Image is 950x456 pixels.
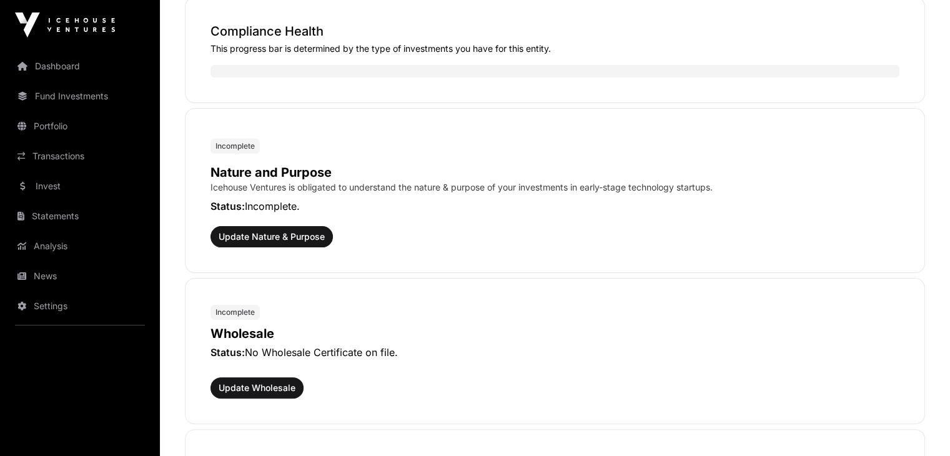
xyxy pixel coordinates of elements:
p: Compliance Health [210,22,899,40]
p: This progress bar is determined by the type of investments you have for this entity. [210,42,899,55]
a: Invest [10,172,150,200]
a: News [10,262,150,290]
button: Update Wholesale [210,377,304,399]
a: Dashboard [10,52,150,80]
a: Settings [10,292,150,320]
p: Icehouse Ventures is obligated to understand the nature & purpose of your investments in early-st... [210,181,899,194]
a: Transactions [10,142,150,170]
button: Update Nature & Purpose [210,226,333,247]
span: Status: [210,200,245,212]
span: Update Wholesale [219,382,295,394]
span: Incomplete [215,141,255,151]
a: Statements [10,202,150,230]
span: Status: [210,346,245,359]
p: No Wholesale Certificate on file. [210,345,899,360]
a: Fund Investments [10,82,150,110]
iframe: Chat Widget [888,396,950,456]
a: Analysis [10,232,150,260]
img: Icehouse Ventures Logo [15,12,115,37]
p: Incomplete. [210,199,899,214]
span: Incomplete [215,307,255,317]
p: Wholesale [210,325,899,342]
span: Update Nature & Purpose [219,230,325,243]
p: Nature and Purpose [210,164,899,181]
a: Portfolio [10,112,150,140]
